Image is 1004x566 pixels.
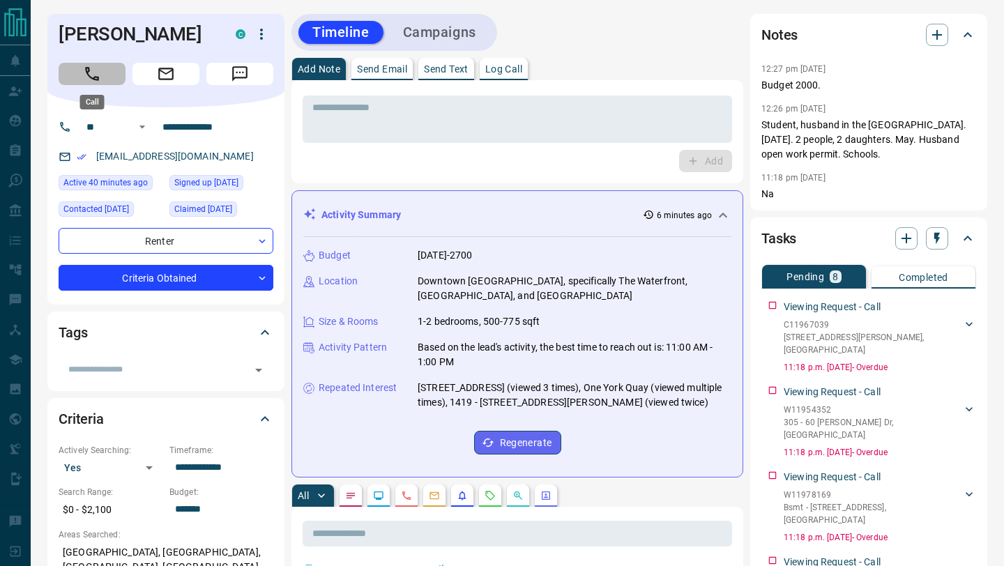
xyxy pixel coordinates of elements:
p: Areas Searched: [59,528,273,541]
p: Add Note [298,64,340,74]
h2: Tasks [761,227,796,250]
svg: Listing Alerts [457,490,468,501]
p: Bsmt - [STREET_ADDRESS] , [GEOGRAPHIC_DATA] [784,501,962,526]
div: Fri Feb 28 2025 [169,175,273,194]
p: $0 - $2,100 [59,498,162,521]
h2: Notes [761,24,798,46]
span: Call [59,63,125,85]
p: Viewing Request - Call [784,385,881,399]
button: Open [134,118,151,135]
p: 8 [832,272,838,282]
div: Thu Aug 14 2025 [59,175,162,194]
div: Criteria Obtained [59,265,273,291]
p: Budget: [169,486,273,498]
p: 11:18 pm [DATE] [761,173,826,183]
div: Renter [59,228,273,254]
p: Viewing Request - Call [784,470,881,484]
span: Message [206,63,273,85]
p: C11967039 [784,319,962,331]
p: Na [761,187,976,201]
p: W11954352 [784,404,962,416]
p: Completed [899,273,948,282]
span: Active 40 minutes ago [63,176,148,190]
div: Fri Feb 28 2025 [169,201,273,221]
button: Timeline [298,21,383,44]
p: Based on the lead's activity, the best time to reach out is: 11:00 AM - 1:00 PM [418,340,731,369]
span: Claimed [DATE] [174,202,232,216]
p: Activity Pattern [319,340,387,355]
p: 11:18 p.m. [DATE] - Overdue [784,361,976,374]
p: Budget 2000. [761,78,976,93]
p: Send Email [357,64,407,74]
p: Budget [319,248,351,263]
div: Call [80,95,105,109]
p: Location [319,274,358,289]
svg: Requests [485,490,496,501]
svg: Lead Browsing Activity [373,490,384,501]
svg: Opportunities [512,490,524,501]
div: Notes [761,18,976,52]
svg: Email Verified [77,152,86,162]
p: 1-2 bedrooms, 500-775 sqft [418,314,540,329]
p: Activity Summary [321,208,401,222]
p: Actively Searching: [59,444,162,457]
p: Downtown [GEOGRAPHIC_DATA], specifically The Waterfront, [GEOGRAPHIC_DATA], and [GEOGRAPHIC_DATA] [418,274,731,303]
div: Tags [59,316,273,349]
svg: Calls [401,490,412,501]
a: [EMAIL_ADDRESS][DOMAIN_NAME] [96,151,254,162]
p: Search Range: [59,486,162,498]
span: Signed up [DATE] [174,176,238,190]
p: Student, husband in the [GEOGRAPHIC_DATA]. [DATE]. 2 people, 2 daughters. May. Husband open work ... [761,118,976,162]
h2: Criteria [59,408,104,430]
p: Log Call [485,64,522,74]
h2: Tags [59,321,87,344]
div: C11967039[STREET_ADDRESS][PERSON_NAME],[GEOGRAPHIC_DATA] [784,316,976,359]
button: Campaigns [389,21,490,44]
div: W11978169Bsmt - [STREET_ADDRESS],[GEOGRAPHIC_DATA] [784,486,976,529]
div: condos.ca [236,29,245,39]
p: Send Text [424,64,469,74]
p: 11:18 p.m. [DATE] - Overdue [784,531,976,544]
svg: Notes [345,490,356,501]
p: 11:18 p.m. [DATE] - Overdue [784,446,976,459]
p: Repeated Interest [319,381,397,395]
p: All [298,491,309,500]
h1: [PERSON_NAME] [59,23,215,45]
p: Size & Rooms [319,314,379,329]
div: Activity Summary6 minutes ago [303,202,731,228]
p: [DATE]-2700 [418,248,472,263]
div: W11954352305 - 60 [PERSON_NAME] Dr,[GEOGRAPHIC_DATA] [784,401,976,444]
div: Mon Mar 03 2025 [59,201,162,221]
p: Timeframe: [169,444,273,457]
p: Pending [786,272,824,282]
button: Regenerate [474,431,561,454]
svg: Emails [429,490,440,501]
p: 6 minutes ago [657,209,712,222]
p: Viewing Request - Call [784,300,881,314]
span: Contacted [DATE] [63,202,129,216]
p: 305 - 60 [PERSON_NAME] Dr , [GEOGRAPHIC_DATA] [784,416,962,441]
p: W11978169 [784,489,962,501]
div: Tasks [761,222,976,255]
button: Open [249,360,268,380]
p: [STREET_ADDRESS] (viewed 3 times), One York Quay (viewed multiple times), 1419 - [STREET_ADDRESS]... [418,381,731,410]
div: Yes [59,457,162,479]
p: [STREET_ADDRESS][PERSON_NAME] , [GEOGRAPHIC_DATA] [784,331,962,356]
svg: Agent Actions [540,490,552,501]
div: Criteria [59,402,273,436]
p: 12:27 pm [DATE] [761,64,826,74]
p: 12:26 pm [DATE] [761,104,826,114]
span: Email [132,63,199,85]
